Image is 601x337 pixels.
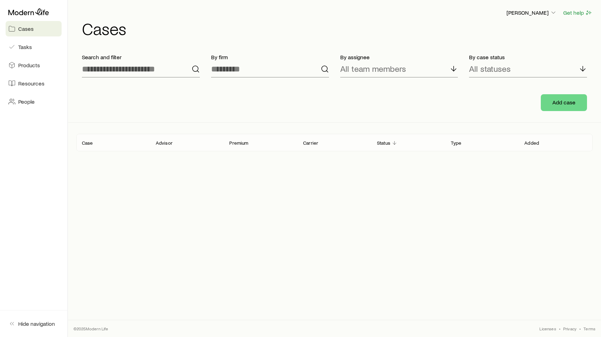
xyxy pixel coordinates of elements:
[82,140,93,146] p: Case
[340,54,458,61] p: By assignee
[377,140,390,146] p: Status
[6,21,62,36] a: Cases
[563,326,576,331] a: Privacy
[82,20,593,37] h1: Cases
[469,54,587,61] p: By case status
[541,94,587,111] button: Add case
[18,320,55,327] span: Hide navigation
[559,326,560,331] span: •
[6,57,62,73] a: Products
[82,54,200,61] p: Search and filter
[6,39,62,55] a: Tasks
[539,326,556,331] a: Licenses
[76,134,593,151] div: Client cases
[469,64,511,74] p: All statuses
[6,316,62,331] button: Hide navigation
[74,326,109,331] p: © 2025 Modern Life
[303,140,318,146] p: Carrier
[563,9,593,17] button: Get help
[506,9,557,16] p: [PERSON_NAME]
[506,9,557,17] button: [PERSON_NAME]
[6,76,62,91] a: Resources
[211,54,329,61] p: By firm
[229,140,248,146] p: Premium
[451,140,462,146] p: Type
[18,80,44,87] span: Resources
[583,326,595,331] a: Terms
[579,326,581,331] span: •
[524,140,539,146] p: Added
[156,140,173,146] p: Advisor
[18,43,32,50] span: Tasks
[6,94,62,109] a: People
[340,64,406,74] p: All team members
[18,98,35,105] span: People
[18,62,40,69] span: Products
[18,25,34,32] span: Cases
